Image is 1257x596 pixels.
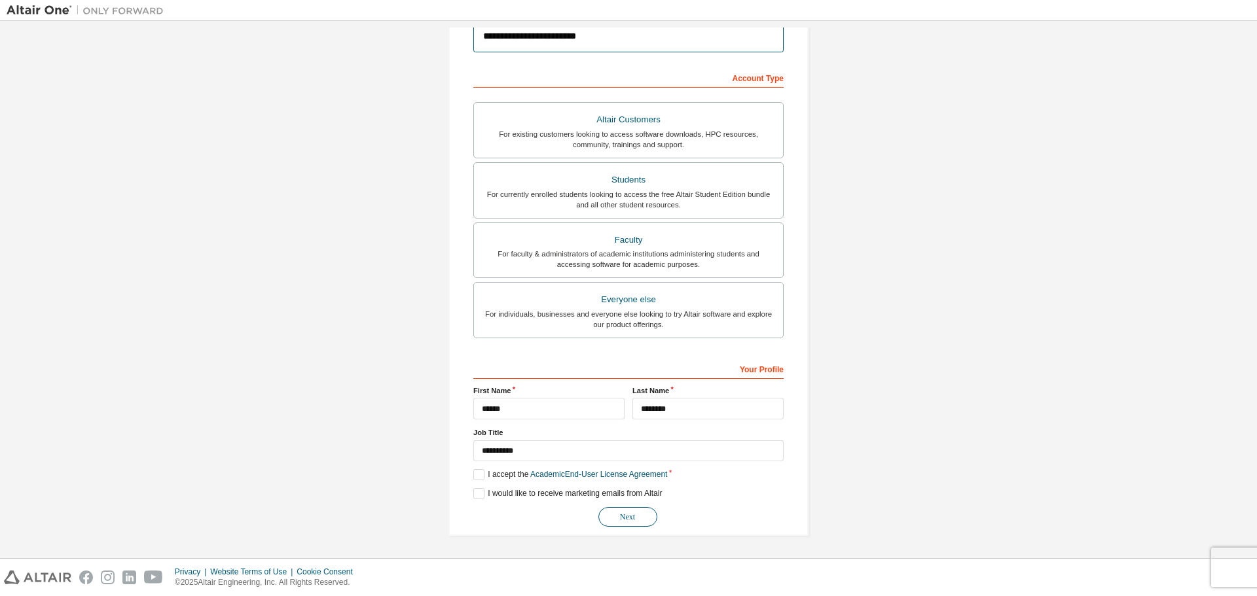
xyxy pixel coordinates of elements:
[530,470,667,479] a: Academic End-User License Agreement
[598,507,657,527] button: Next
[632,385,784,396] label: Last Name
[175,577,361,588] p: © 2025 Altair Engineering, Inc. All Rights Reserved.
[101,570,115,584] img: instagram.svg
[4,570,71,584] img: altair_logo.svg
[473,385,625,396] label: First Name
[297,567,360,577] div: Cookie Consent
[473,469,667,480] label: I accept the
[482,231,775,249] div: Faculty
[473,67,784,88] div: Account Type
[482,129,775,150] div: For existing customers looking to access software downloads, HPC resources, community, trainings ...
[144,570,163,584] img: youtube.svg
[473,358,784,379] div: Your Profile
[482,111,775,129] div: Altair Customers
[7,4,170,17] img: Altair One
[79,570,93,584] img: facebook.svg
[482,189,775,210] div: For currently enrolled students looking to access the free Altair Student Edition bundle and all ...
[122,570,136,584] img: linkedin.svg
[482,171,775,189] div: Students
[482,290,775,309] div: Everyone else
[473,427,784,438] label: Job Title
[210,567,297,577] div: Website Terms of Use
[482,249,775,270] div: For faculty & administrators of academic institutions administering students and accessing softwa...
[175,567,210,577] div: Privacy
[482,309,775,330] div: For individuals, businesses and everyone else looking to try Altair software and explore our prod...
[473,488,662,499] label: I would like to receive marketing emails from Altair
